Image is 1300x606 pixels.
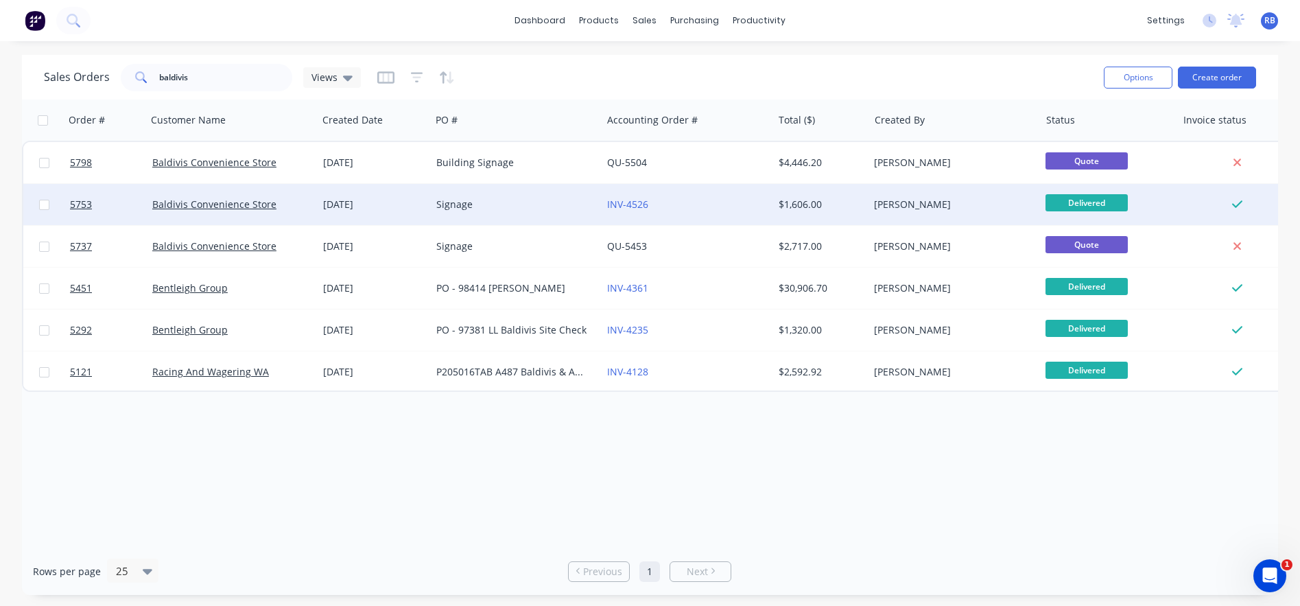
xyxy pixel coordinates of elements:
div: [DATE] [323,365,425,379]
span: Views [311,70,338,84]
a: Previous page [569,565,629,579]
div: Customer Name [151,113,226,127]
div: [PERSON_NAME] [874,198,1026,211]
div: [DATE] [323,281,425,295]
a: 5451 [70,268,152,309]
a: Bentleigh Group [152,281,228,294]
div: [DATE] [323,156,425,170]
div: Accounting Order # [607,113,698,127]
a: Baldivis Convenience Store [152,240,276,253]
div: [PERSON_NAME] [874,156,1026,170]
h1: Sales Orders [44,71,110,84]
div: Status [1046,113,1075,127]
div: Signage [436,240,589,253]
div: products [572,10,626,31]
a: INV-4128 [607,365,648,378]
span: 1 [1281,559,1292,570]
a: Bentleigh Group [152,323,228,336]
span: Delivered [1045,278,1128,295]
span: Quote [1045,152,1128,170]
a: INV-4235 [607,323,648,336]
a: 5798 [70,142,152,183]
span: 5737 [70,240,92,253]
div: PO - 97381 LL Baldivis Site Check [436,323,589,337]
div: [PERSON_NAME] [874,281,1026,295]
div: PO # [436,113,458,127]
a: INV-4361 [607,281,648,294]
span: 5292 [70,323,92,337]
div: Order # [69,113,105,127]
div: $4,446.20 [779,156,859,170]
a: Page 1 is your current page [639,561,660,582]
span: Delivered [1045,320,1128,337]
div: [PERSON_NAME] [874,323,1026,337]
a: 5753 [70,184,152,225]
a: 5292 [70,310,152,351]
div: sales [626,10,663,31]
button: Create order [1178,67,1256,89]
a: Baldivis Convenience Store [152,156,276,169]
div: Total ($) [779,113,815,127]
div: productivity [726,10,792,31]
div: [DATE] [323,198,425,211]
div: [DATE] [323,323,425,337]
span: 5121 [70,365,92,379]
div: [PERSON_NAME] [874,365,1026,379]
div: Created Date [322,113,383,127]
div: Created By [875,113,925,127]
a: Next page [670,565,731,579]
div: Building Signage [436,156,589,170]
span: Quote [1045,236,1128,253]
span: Next [687,565,708,579]
div: $1,606.00 [779,198,859,211]
span: Delivered [1045,362,1128,379]
iframe: Intercom live chat [1253,559,1286,592]
div: settings [1140,10,1192,31]
div: [DATE] [323,240,425,253]
span: Delivered [1045,194,1128,211]
a: dashboard [508,10,572,31]
a: 5121 [70,351,152,393]
a: QU-5504 [607,156,647,169]
span: 5753 [70,198,92,211]
div: [PERSON_NAME] [874,240,1026,253]
a: Racing And Wagering WA [152,365,269,378]
a: QU-5453 [607,240,647,253]
div: $30,906.70 [779,281,859,295]
a: Baldivis Convenience Store [152,198,276,211]
button: Options [1104,67,1172,89]
span: 5798 [70,156,92,170]
div: purchasing [663,10,726,31]
ul: Pagination [563,561,737,582]
div: Invoice status [1183,113,1246,127]
a: INV-4526 [607,198,648,211]
span: RB [1264,14,1275,27]
div: PO - 98414 [PERSON_NAME] [436,281,589,295]
div: P205016TAB A487 Baldivis & A253 [GEOGRAPHIC_DATA] [436,365,589,379]
img: Factory [25,10,45,31]
span: Previous [583,565,622,579]
div: $2,717.00 [779,240,859,253]
span: 5451 [70,281,92,295]
a: 5737 [70,226,152,267]
div: $2,592.92 [779,365,859,379]
span: Rows per page [33,565,101,579]
div: Signage [436,198,589,211]
input: Search... [159,64,293,91]
div: $1,320.00 [779,323,859,337]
